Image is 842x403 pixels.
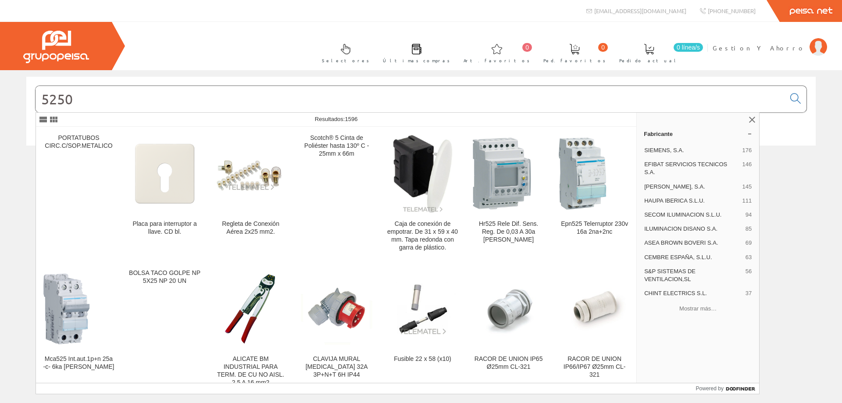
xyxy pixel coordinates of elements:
[644,211,742,219] span: SECOM ILUMINACION S.L.U.
[466,262,551,397] a: RACOR DE UNION IP65 Ø25mm CL-321 RACOR DE UNION IP65 Ø25mm CL-321
[742,160,752,176] span: 146
[129,269,200,285] div: BOLSA TACO GOLPE NP 5X25 NP 20 UN
[43,134,114,150] div: PORTATUBOS CIRC.C/SOP.METALICO
[208,262,293,397] a: ALICATE BM INDUSTRIAL PARA TERM. DE CU NO AISL. 2,5 A 16 mm2 ALICATE BM INDUSTRIAL PARA TERM. DE ...
[215,355,286,387] div: ALICATE BM INDUSTRIAL PARA TERM. DE CU NO AISL. 2,5 A 16 mm2
[644,239,742,247] span: ASEA BROWN BOVERI S.A.
[387,220,458,252] div: Caja de conexión de empotrar. De 31 x 59 x 40 mm. Tapa redonda con garra de plástico.
[322,56,369,65] span: Selectores
[640,301,756,316] button: Mostrar más…
[552,262,637,397] a: RACOR DE UNION IP66/IP67 Ø25mm CL-321 RACOR DE UNION IP66/IP67 Ø25mm CL-321
[644,225,742,233] span: ILUMINACION DISANO S.A.
[215,156,286,191] img: Regleta de Conexión Aérea 2x25 mm2.
[598,43,608,52] span: 0
[23,31,89,63] img: Grupo Peisa
[26,157,816,164] div: © Grupo Peisa
[473,273,544,345] img: RACOR DE UNION IP65 Ø25mm CL-321
[301,273,372,345] img: CLAVIJA MURAL PCE 32A 3P+N+T 6H IP44
[294,262,379,397] a: CLAVIJA MURAL PCE 32A 3P+N+T 6H IP44 CLAVIJA MURAL [MEDICAL_DATA] 32A 3P+N+T 6H IP44
[644,289,742,297] span: CHINT ELECTRICS S.L.
[644,146,739,154] span: SIEMENS, S.A.
[380,127,465,262] a: Caja de conexión de empotrar. De 31 x 59 x 40 mm. Tapa redonda con garra de plástico. Caja de con...
[696,383,760,394] a: Powered by
[122,127,207,262] a: Placa para interruptor a llave. CD bl. Placa para interruptor a llave. CD bl.
[746,253,752,261] span: 63
[208,127,293,262] a: Regleta de Conexión Aérea 2x25 mm2. Regleta de Conexión Aérea 2x25 mm2.
[746,239,752,247] span: 69
[294,127,379,262] a: Scotch® 5 Cinta de Poliéster hasta 130º C - 25mm x 66m
[313,36,374,68] a: Selectores
[43,355,114,371] div: Mca525 Int.aut.1p+n 25a -c- 6ka [PERSON_NAME]
[374,36,454,68] a: Últimas compras
[746,289,752,297] span: 37
[637,127,759,141] a: Fabricante
[387,355,458,363] div: Fusible 22 x 58 (x10)
[315,116,358,122] span: Resultados:
[644,160,739,176] span: EFIBAT SERVICIOS TECNICOS S.A.
[674,43,703,52] span: 0 línea/s
[746,211,752,219] span: 94
[36,127,121,262] a: PORTATUBOS CIRC.C/SOP.METALICO
[36,86,785,112] input: Buscar...
[559,273,630,345] img: RACOR DE UNION IP66/IP67 Ø25mm CL-321
[713,43,805,52] span: Gestion Y Ahorro
[473,355,544,371] div: RACOR DE UNION IP65 Ø25mm CL-321
[644,267,742,283] span: S&P SISTEMAS DE VENTILACION,SL
[644,197,739,205] span: HAUPA IBERICA S.L.U.
[43,273,114,345] img: Mca525 Int.aut.1p+n 25a -c- 6ka Hager
[473,138,544,209] img: Hr525 Rele Dif. Sens. Reg. De 0,03 A 30a Hager
[708,7,756,14] span: [PHONE_NUMBER]
[522,43,532,52] span: 0
[746,267,752,283] span: 56
[466,127,551,262] a: Hr525 Rele Dif. Sens. Reg. De 0,03 A 30a Hager Hr525 Rele Dif. Sens. Reg. De 0,03 A 30a [PERSON_N...
[713,36,827,45] a: Gestion Y Ahorro
[129,138,200,209] img: Placa para interruptor a llave. CD bl.
[223,269,279,348] img: ALICATE BM INDUSTRIAL PARA TERM. DE CU NO AISL. 2,5 A 16 mm2
[559,138,630,209] img: Epn525 Telerruptor 230v 16a 2na+2nc
[345,116,357,122] span: 1596
[619,56,679,65] span: Pedido actual
[129,220,200,236] div: Placa para interruptor a llave. CD bl.
[552,127,637,262] a: Epn525 Telerruptor 230v 16a 2na+2nc Epn525 Telerruptor 230v 16a 2na+2nc
[742,146,752,154] span: 176
[122,262,207,397] a: BOLSA TACO GOLPE NP 5X25 NP 20 UN
[301,134,372,158] div: Scotch® 5 Cinta de Poliéster hasta 130º C - 25mm x 66m
[215,220,286,236] div: Regleta de Conexión Aérea 2x25 mm2.
[644,183,739,191] span: [PERSON_NAME], S.A.
[644,253,742,261] span: CEMBRE ESPAÑA, S.L.U.
[36,262,121,397] a: Mca525 Int.aut.1p+n 25a -c- 6ka Hager Mca525 Int.aut.1p+n 25a -c- 6ka [PERSON_NAME]
[559,355,630,379] div: RACOR DE UNION IP66/IP67 Ø25mm CL-321
[387,282,458,335] img: Fusible 22 x 58 (x10)
[594,7,686,14] span: [EMAIL_ADDRESS][DOMAIN_NAME]
[746,225,752,233] span: 85
[742,183,752,191] span: 145
[473,220,544,244] div: Hr525 Rele Dif. Sens. Reg. De 0,03 A 30a [PERSON_NAME]
[464,56,530,65] span: Art. favoritos
[543,56,606,65] span: Ped. favoritos
[696,385,724,392] span: Powered by
[742,197,752,205] span: 111
[380,262,465,397] a: Fusible 22 x 58 (x10) Fusible 22 x 58 (x10)
[301,355,372,379] div: CLAVIJA MURAL [MEDICAL_DATA] 32A 3P+N+T 6H IP44
[383,56,450,65] span: Últimas compras
[559,220,630,236] div: Epn525 Telerruptor 230v 16a 2na+2nc
[392,134,453,213] img: Caja de conexión de empotrar. De 31 x 59 x 40 mm. Tapa redonda con garra de plástico.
